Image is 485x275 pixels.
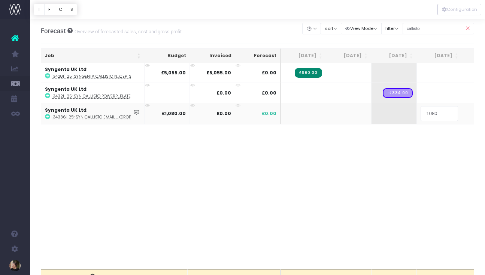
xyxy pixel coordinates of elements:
span: £0.00 [262,110,276,117]
div: Keywords by Traffic [83,44,126,49]
td: : [41,63,145,83]
img: tab_keywords_by_traffic_grey.svg [75,43,81,49]
strong: Syngenta UK Ltd [45,66,87,72]
span: £0.00 [262,69,276,76]
img: tab_domain_overview_orange.svg [20,43,26,49]
th: Forecast [235,49,281,63]
div: Vertical button group [437,4,481,15]
strong: Syngenta UK Ltd [45,107,87,113]
span: £0.00 [262,90,276,96]
button: T [34,4,45,15]
span: Forecast [41,27,66,35]
div: Vertical button group [34,4,77,15]
td: : [41,103,145,124]
button: F [44,4,55,15]
th: Invoiced [190,49,235,63]
strong: £0.00 [216,90,231,96]
strong: £0.00 [216,110,231,117]
button: C [55,4,67,15]
abbr: [34336] 25-SYN Callisto Email banner & Zoom backdrop [51,114,131,120]
img: images/default_profile_image.png [9,260,21,271]
th: Budget [145,49,190,63]
th: Jul 25: activate to sort column ascending [281,49,326,63]
strong: £5,055.00 [161,69,186,76]
strong: Syngenta UK Ltd [45,86,87,92]
abbr: [34321] 25-SYN Callisto PowerPoint template [51,93,131,99]
div: Domain: [DOMAIN_NAME] [19,19,82,25]
span: Streamtime Draft Expense: Misc - see description – No supplier [383,88,413,98]
button: sort [321,23,341,34]
th: Sep 25: activate to sort column ascending [372,49,417,63]
button: View Mode [341,23,382,34]
input: Search... [403,23,475,34]
th: Job: activate to sort column ascending [41,49,145,63]
small: Overview of forecasted sales, cost and gross profit [73,27,182,35]
td: : [41,83,145,102]
button: filter [381,23,403,34]
strong: £1,080.00 [162,110,186,117]
th: Aug 25: activate to sort column ascending [326,49,372,63]
div: Domain Overview [28,44,67,49]
span: Streamtime Invoice: 15733 – Syngenta Callisto Stage 3 Concepts [295,68,322,78]
img: logo_orange.svg [12,12,18,18]
th: Oct 25: activate to sort column ascending [417,49,462,63]
button: S [66,4,77,15]
abbr: [34281] 25-Syngenta Callisto New Maize Herbicide Concepts [51,74,131,79]
div: v 4.0.25 [21,12,37,18]
button: Configuration [437,4,481,15]
img: website_grey.svg [12,19,18,25]
strong: £5,055.00 [206,69,231,76]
